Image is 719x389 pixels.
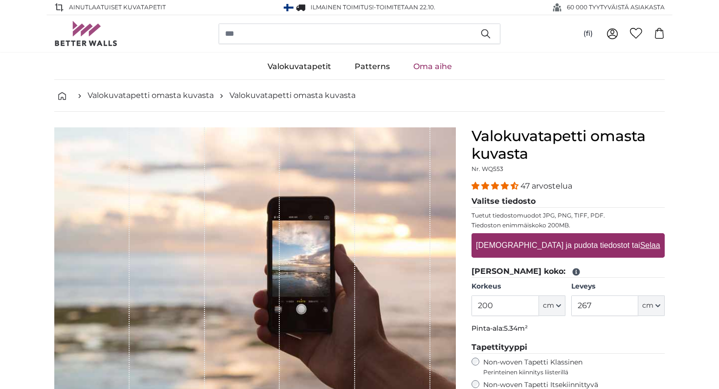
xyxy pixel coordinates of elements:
a: Patterns [343,54,402,79]
p: Pinta-ala: [472,324,665,334]
button: cm [539,295,565,316]
img: Betterwalls [54,21,118,46]
label: Non-woven Tapetti Klassinen [483,358,665,376]
button: cm [638,295,665,316]
legend: [PERSON_NAME] koko: [472,266,665,278]
span: cm [642,301,653,311]
span: AINUTLAATUISET Kuvatapetit [69,3,166,12]
p: Tiedoston enimmäiskoko 200MB. [472,221,665,229]
span: - [374,3,435,11]
button: (fi) [576,25,601,43]
p: Tuetut tiedostomuodot JPG, PNG, TIFF, PDF. [472,212,665,219]
a: Valokuvatapetti omasta kuvasta [88,90,214,101]
h1: Valokuvatapetti omasta kuvasta [472,127,665,163]
span: 47 arvostelua [520,181,572,191]
label: Korkeus [472,282,565,292]
span: 5.34m² [504,324,528,333]
a: Oma aihe [402,54,464,79]
span: 60 000 TYYTYVÄISTÄ ASIAKASTA [567,3,665,12]
span: Ilmainen toimitus! [311,3,374,11]
span: Toimitetaan 22.10. [376,3,435,11]
label: [DEMOGRAPHIC_DATA] ja pudota tiedostot tai [472,236,664,255]
span: cm [543,301,554,311]
legend: Valitse tiedosto [472,195,665,208]
span: Nr. WQ553 [472,165,503,172]
a: Valokuvatapetti omasta kuvasta [229,90,356,101]
nav: breadcrumbs [54,80,665,112]
span: 4.38 stars [472,181,520,191]
label: Leveys [571,282,665,292]
legend: Tapettityyppi [472,341,665,354]
a: Valokuvatapetit [256,54,343,79]
u: Selaa [640,241,660,249]
img: Suomi [284,4,293,11]
span: Perinteinen kiinnitys liisterillä [483,368,665,376]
